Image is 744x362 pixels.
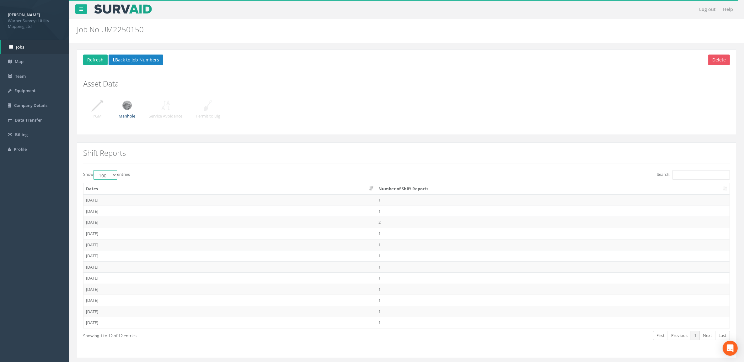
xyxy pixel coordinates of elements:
img: job_detail_pgm.png [89,97,105,113]
img: job_detail_manhole.png [119,97,135,113]
span: Jobs [16,44,24,50]
td: [DATE] [83,295,376,306]
div: Showing 1 to 12 of 12 entries [83,330,347,339]
td: 1 [376,261,730,273]
td: 2 [376,217,730,228]
span: Map [15,59,24,64]
label: Show entries [83,170,130,180]
select: Showentries [94,170,117,180]
a: Previous [668,331,691,340]
img: job_detail_service_avoidance.png [158,97,174,113]
td: [DATE] [83,317,376,328]
td: 1 [376,250,730,261]
td: [DATE] [83,217,376,228]
td: 1 [376,228,730,239]
p: PGM [89,113,105,119]
h2: Job No UM2250150 [77,25,625,34]
a: Next [699,331,715,340]
h2: Shift Reports [83,149,730,157]
input: Search: [672,170,730,180]
a: 1 [691,331,700,340]
a: Jobs [1,40,69,55]
td: 1 [376,306,730,317]
td: 1 [376,317,730,328]
span: Billing [15,132,28,137]
td: 1 [376,284,730,295]
td: [DATE] [83,194,376,206]
a: Last [715,331,730,340]
a: [PERSON_NAME] Warner Surveys Utility Mapping Ltd [8,10,61,29]
button: Refresh [83,55,108,65]
td: 1 [376,295,730,306]
th: Number of Shift Reports: activate to sort column ascending [376,183,730,195]
h2: Asset Data [83,80,730,88]
td: [DATE] [83,261,376,273]
label: Search: [657,170,730,180]
td: [DATE] [83,272,376,284]
span: Equipment [14,88,35,93]
strong: [PERSON_NAME] [8,12,40,18]
p: Service Avoidance [149,113,182,119]
p: Manhole [119,113,135,119]
span: Warner Surveys Utility Mapping Ltd [8,18,61,29]
td: [DATE] [83,206,376,217]
span: Team [15,73,26,79]
td: [DATE] [83,228,376,239]
td: 1 [376,239,730,250]
span: Company Details [14,102,47,108]
span: Data Transfer [15,117,42,123]
td: [DATE] [83,284,376,295]
div: Open Intercom Messenger [723,341,738,356]
p: Permit to Dig [196,113,220,119]
img: job_detail_permit_to_dig.png [200,97,216,113]
span: Profile [14,146,27,152]
a: First [653,331,668,340]
td: [DATE] [83,306,376,317]
a: Manhole [119,102,135,119]
th: Dates: activate to sort column ascending [83,183,376,195]
td: 1 [376,206,730,217]
td: [DATE] [83,250,376,261]
button: Back to Job Numbers [109,55,163,65]
button: Delete [708,55,730,65]
td: 1 [376,272,730,284]
td: 1 [376,194,730,206]
td: [DATE] [83,239,376,250]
